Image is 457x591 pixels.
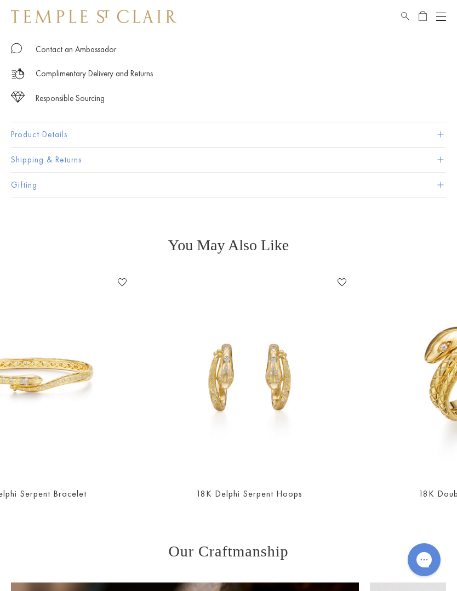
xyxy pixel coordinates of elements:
button: Product Details [11,122,446,147]
a: 18K Delphi Serpent Hoops [196,488,302,499]
img: 18K Delphi Serpent Hoops [147,273,350,476]
div: Responsible Sourcing [36,92,105,105]
a: 18K Delphi Serpent Hoops18K Delphi Serpent Hoops [147,273,350,476]
p: Complimentary Delivery and Returns [36,67,153,81]
h3: Our Craftmanship [11,543,446,560]
img: Temple St. Clair [11,10,176,23]
button: Open navigation [436,10,446,23]
h3: You May Also Like [27,237,430,254]
img: MessageIcon-01_2.svg [11,43,22,54]
button: Shipping & Returns [11,148,446,172]
a: Open Shopping Bag [419,10,427,23]
iframe: Gorgias live chat messenger [402,539,446,580]
a: Search [401,10,409,23]
button: Gifting [11,173,446,198]
img: icon_delivery.svg [11,67,25,81]
div: Contact an Ambassador [36,43,116,57]
img: icon_sourcing.svg [11,92,25,103]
